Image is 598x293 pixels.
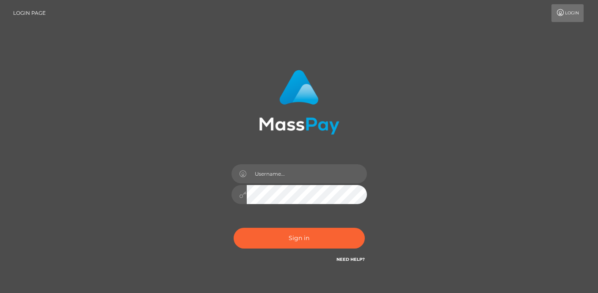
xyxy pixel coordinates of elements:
[259,70,339,135] img: MassPay Login
[551,4,584,22] a: Login
[13,4,46,22] a: Login Page
[336,257,365,262] a: Need Help?
[247,164,367,183] input: Username...
[234,228,365,249] button: Sign in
